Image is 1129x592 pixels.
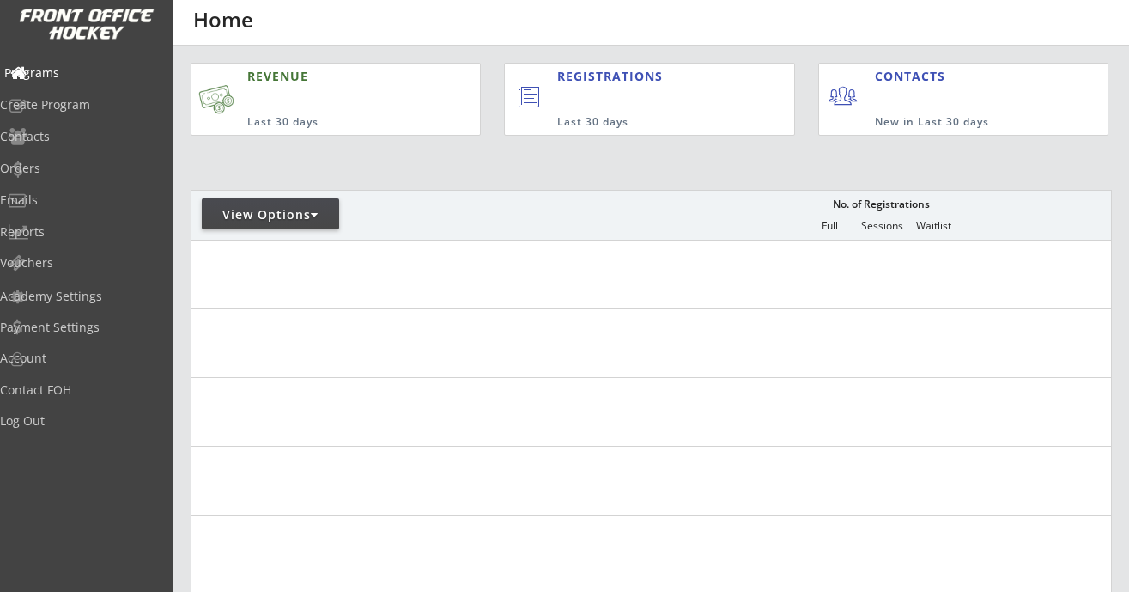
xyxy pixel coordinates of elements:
[557,68,720,85] div: REGISTRATIONS
[247,68,405,85] div: REVENUE
[875,68,953,85] div: CONTACTS
[804,220,855,232] div: Full
[875,115,1028,130] div: New in Last 30 days
[202,206,339,223] div: View Options
[828,198,934,211] div: No. of Registrations
[4,67,159,79] div: Programs
[856,220,907,232] div: Sessions
[247,115,405,130] div: Last 30 days
[907,220,959,232] div: Waitlist
[557,115,723,130] div: Last 30 days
